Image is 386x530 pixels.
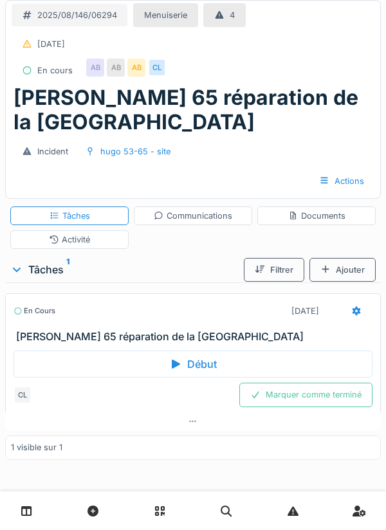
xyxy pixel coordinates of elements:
[291,305,319,317] div: [DATE]
[244,258,304,282] div: Filtrer
[16,331,375,343] h3: [PERSON_NAME] 65 réparation de la [GEOGRAPHIC_DATA]
[14,86,372,135] h1: [PERSON_NAME] 65 réparation de la [GEOGRAPHIC_DATA]
[230,9,235,21] div: 4
[154,210,232,222] div: Communications
[239,383,372,407] div: Marquer comme terminé
[11,441,62,453] div: 1 visible sur 1
[107,59,125,77] div: AB
[148,59,166,77] div: CL
[288,210,345,222] div: Documents
[14,306,55,316] div: En cours
[100,145,170,158] div: hugo 53-65 - site
[10,262,239,277] div: Tâches
[37,145,68,158] div: Incident
[37,38,65,50] div: [DATE]
[14,351,372,378] div: Début
[14,386,32,404] div: CL
[37,9,117,21] div: 2025/08/146/06294
[50,210,90,222] div: Tâches
[66,262,69,277] sup: 1
[49,233,90,246] div: Activité
[308,169,375,193] div: Actions
[309,258,376,282] div: Ajouter
[127,59,145,77] div: AB
[86,59,104,77] div: AB
[37,64,73,77] div: En cours
[144,9,187,21] div: Menuiserie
